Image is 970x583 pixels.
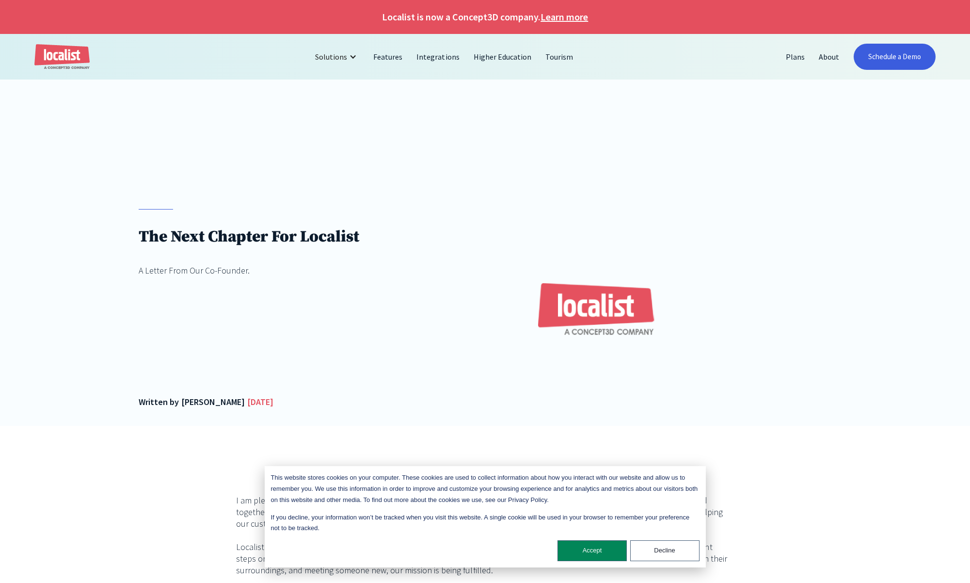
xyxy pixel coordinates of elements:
[541,10,588,24] a: Learn more
[308,45,366,68] div: Solutions
[271,512,700,534] p: If you decline, your information won’t be tracked when you visit this website. A single cookie wi...
[854,44,935,70] a: Schedule a Demo
[247,395,273,408] div: [DATE]
[139,227,359,247] h1: The Next Chapter For Localist
[630,540,700,561] button: Decline
[181,395,245,408] div: [PERSON_NAME]
[139,264,359,277] div: A Letter From Our Co-Founder.
[34,44,90,70] a: home
[779,45,812,68] a: Plans
[139,395,179,408] div: Written by
[467,45,539,68] a: Higher Education
[366,45,410,68] a: Features
[410,45,466,68] a: Integrations
[271,472,700,505] p: This website stores cookies on your computer. These cookies are used to collect information about...
[812,45,846,68] a: About
[315,51,347,63] div: Solutions
[265,466,706,567] div: Cookie banner
[557,540,627,561] button: Accept
[539,45,580,68] a: Tourism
